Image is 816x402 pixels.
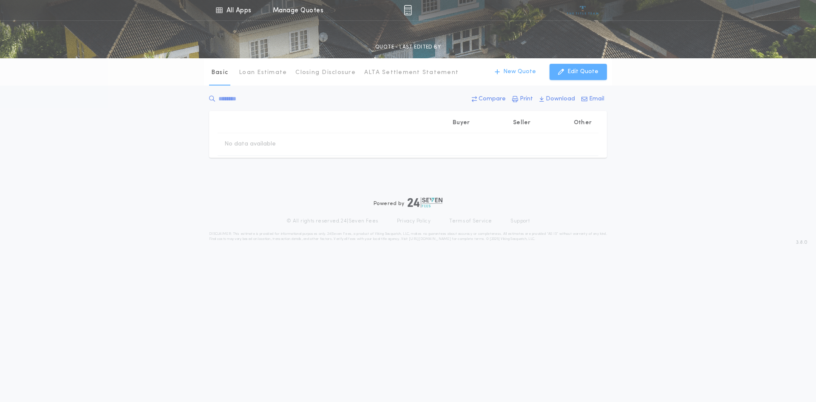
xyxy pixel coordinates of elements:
[589,95,604,103] p: Email
[286,218,378,225] p: © All rights reserved. 24|Seven Fees
[469,91,508,107] button: Compare
[479,95,506,103] p: Compare
[375,43,441,51] p: QUOTE - LAST EDITED BY
[520,95,533,103] p: Print
[449,218,492,225] a: Terms of Service
[503,68,536,76] p: New Quote
[404,5,412,15] img: img
[453,119,470,127] p: Buyer
[796,239,807,246] span: 3.8.0
[486,64,544,80] button: New Quote
[295,68,356,77] p: Closing Disclosure
[239,68,287,77] p: Loan Estimate
[579,91,607,107] button: Email
[537,91,578,107] button: Download
[510,91,535,107] button: Print
[550,64,607,80] button: Edit Quote
[567,6,599,14] img: vs-icon
[209,231,607,242] p: DISCLAIMER: This estimate is provided for informational purposes only. 24|Seven Fees, a product o...
[510,218,530,225] a: Support
[567,68,598,76] p: Edit Quote
[374,197,442,208] div: Powered by
[218,133,283,155] td: No data available
[397,218,431,225] a: Privacy Policy
[408,197,442,208] img: logo
[409,237,451,241] a: [URL][DOMAIN_NAME]
[574,119,592,127] p: Other
[364,68,459,77] p: ALTA Settlement Statement
[211,68,228,77] p: Basic
[513,119,531,127] p: Seller
[546,95,575,103] p: Download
